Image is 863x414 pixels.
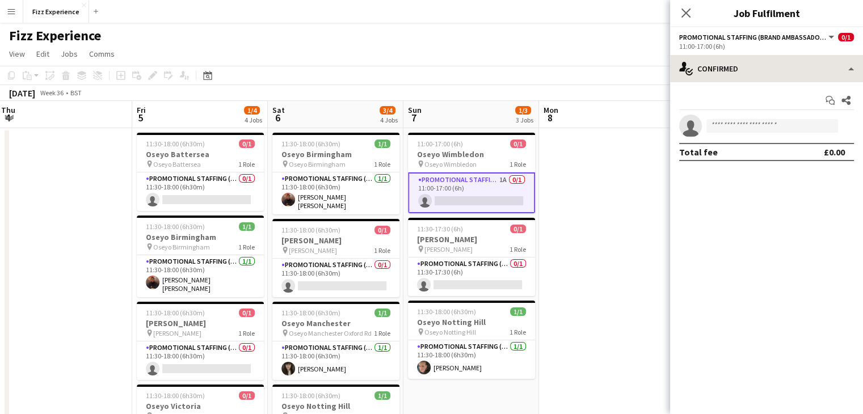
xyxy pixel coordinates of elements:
span: 8 [542,111,558,124]
app-card-role: Promotional Staffing (Brand Ambassadors)1/111:30-18:00 (6h30m)[PERSON_NAME] [408,340,535,379]
span: 11:30-18:00 (6h30m) [417,307,476,316]
app-card-role: Promotional Staffing (Brand Ambassadors)0/111:30-18:00 (6h30m) [137,341,264,380]
div: Confirmed [670,55,863,82]
span: 11:30-18:00 (6h30m) [146,391,205,400]
app-card-role: Promotional Staffing (Brand Ambassadors)0/111:30-18:00 (6h30m) [137,172,264,211]
span: 1 Role [238,160,255,168]
h3: [PERSON_NAME] [137,318,264,328]
span: 11:30-18:00 (6h30m) [146,140,205,148]
span: Mon [544,105,558,115]
h3: Oseyo Battersea [137,149,264,159]
span: Thu [1,105,15,115]
app-job-card: 11:30-17:30 (6h)0/1[PERSON_NAME] [PERSON_NAME]1 RolePromotional Staffing (Brand Ambassadors)0/111... [408,218,535,296]
app-job-card: 11:30-18:00 (6h30m)1/1Oseyo Manchester Oseyo Manchester Oxford Rd1 RolePromotional Staffing (Bran... [272,302,399,380]
h3: Oseyo Wimbledon [408,149,535,159]
app-card-role: Promotional Staffing (Brand Ambassadors)1/111:30-18:00 (6h30m)[PERSON_NAME] [PERSON_NAME] [272,172,399,214]
span: Promotional Staffing (Brand Ambassadors) [679,33,827,41]
span: 11:30-18:00 (6h30m) [281,309,340,317]
a: Edit [32,47,54,61]
h3: [PERSON_NAME] [408,234,535,244]
span: 1/1 [510,307,526,316]
span: Oseyo Birmingham [289,160,346,168]
h3: Oseyo Victoria [137,401,264,411]
app-job-card: 11:30-18:00 (6h30m)1/1Oseyo Notting Hill Oseyo Notting Hill1 RolePromotional Staffing (Brand Amba... [408,301,535,379]
app-job-card: 11:30-18:00 (6h30m)1/1Oseyo Birmingham Oseyo Birmingham1 RolePromotional Staffing (Brand Ambassad... [137,216,264,297]
div: 11:00-17:00 (6h)0/1Oseyo Wimbledon Oseyo Wimbledon1 RolePromotional Staffing (Brand Ambassadors)1... [408,133,535,213]
button: Promotional Staffing (Brand Ambassadors) [679,33,836,41]
span: Week 36 [37,88,66,97]
span: 1 Role [238,329,255,337]
span: 1/1 [239,222,255,231]
span: 0/1 [838,33,854,41]
span: 6 [271,111,285,124]
app-card-role: Promotional Staffing (Brand Ambassadors)0/111:30-17:30 (6h) [408,257,535,296]
app-card-role: Promotional Staffing (Brand Ambassadors)1/111:30-18:00 (6h30m)[PERSON_NAME] [272,341,399,380]
span: 3/4 [380,106,395,115]
span: Comms [89,49,115,59]
span: Jobs [61,49,78,59]
span: Oseyo Birmingham [153,243,210,251]
app-card-role: Promotional Staffing (Brand Ambassadors)1/111:30-18:00 (6h30m)[PERSON_NAME] [PERSON_NAME] [137,255,264,297]
div: 11:30-18:00 (6h30m)0/1[PERSON_NAME] [PERSON_NAME]1 RolePromotional Staffing (Brand Ambassadors)0/... [272,219,399,297]
span: 7 [406,111,422,124]
span: 0/1 [239,309,255,317]
span: 0/1 [239,140,255,148]
span: 1 Role [238,243,255,251]
div: BST [70,88,82,97]
span: 1 Role [510,245,526,254]
span: [PERSON_NAME] [289,246,337,255]
span: 1 Role [374,329,390,337]
h1: Fizz Experience [9,27,101,44]
span: 1 Role [510,328,526,336]
span: 0/1 [510,225,526,233]
h3: Oseyo Birmingham [272,149,399,159]
span: 0/1 [239,391,255,400]
span: 11:30-18:00 (6h30m) [146,222,205,231]
span: Sat [272,105,285,115]
span: 1/3 [515,106,531,115]
span: Oseyo Notting Hill [424,328,476,336]
span: 1/1 [374,391,390,400]
span: Oseyo Manchester Oxford Rd [289,329,372,337]
span: 0/1 [374,226,390,234]
span: Oseyo Battersea [153,160,201,168]
div: 3 Jobs [516,116,533,124]
span: 0/1 [510,140,526,148]
span: Fri [137,105,146,115]
span: 11:30-18:00 (6h30m) [281,226,340,234]
span: 11:30-18:00 (6h30m) [281,140,340,148]
a: Comms [85,47,119,61]
app-card-role: Promotional Staffing (Brand Ambassadors)0/111:30-18:00 (6h30m) [272,259,399,297]
h3: Oseyo Notting Hill [272,401,399,411]
h3: Oseyo Birmingham [137,232,264,242]
button: Fizz Experience [23,1,89,23]
span: 1/4 [244,106,260,115]
div: 4 Jobs [380,116,398,124]
h3: [PERSON_NAME] [272,235,399,246]
span: 1 Role [374,246,390,255]
span: View [9,49,25,59]
span: 11:00-17:00 (6h) [417,140,463,148]
a: View [5,47,30,61]
app-job-card: 11:30-18:00 (6h30m)0/1[PERSON_NAME] [PERSON_NAME]1 RolePromotional Staffing (Brand Ambassadors)0/... [137,302,264,380]
div: 4 Jobs [245,116,262,124]
app-job-card: 11:30-18:00 (6h30m)0/1Oseyo Battersea Oseyo Battersea1 RolePromotional Staffing (Brand Ambassador... [137,133,264,211]
a: Jobs [56,47,82,61]
span: 1/1 [374,309,390,317]
div: Total fee [679,146,718,158]
div: [DATE] [9,87,35,99]
h3: Oseyo Notting Hill [408,317,535,327]
span: 11:30-17:30 (6h) [417,225,463,233]
span: Edit [36,49,49,59]
span: 1 Role [374,160,390,168]
span: 11:30-18:00 (6h30m) [146,309,205,317]
app-job-card: 11:30-18:00 (6h30m)1/1Oseyo Birmingham Oseyo Birmingham1 RolePromotional Staffing (Brand Ambassad... [272,133,399,214]
span: 1 Role [510,160,526,168]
